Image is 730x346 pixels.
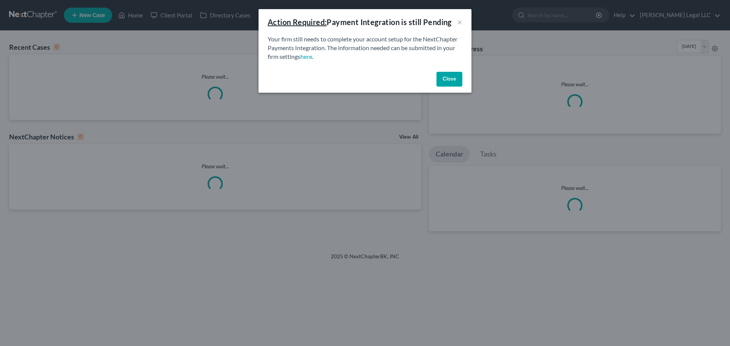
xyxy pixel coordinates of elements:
[300,53,312,60] a: here
[457,17,462,27] button: ×
[268,17,327,27] u: Action Required:
[436,72,462,87] button: Close
[268,17,452,27] div: Payment Integration is still Pending
[268,35,462,61] p: Your firm still needs to complete your account setup for the NextChapter Payments Integration. Th...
